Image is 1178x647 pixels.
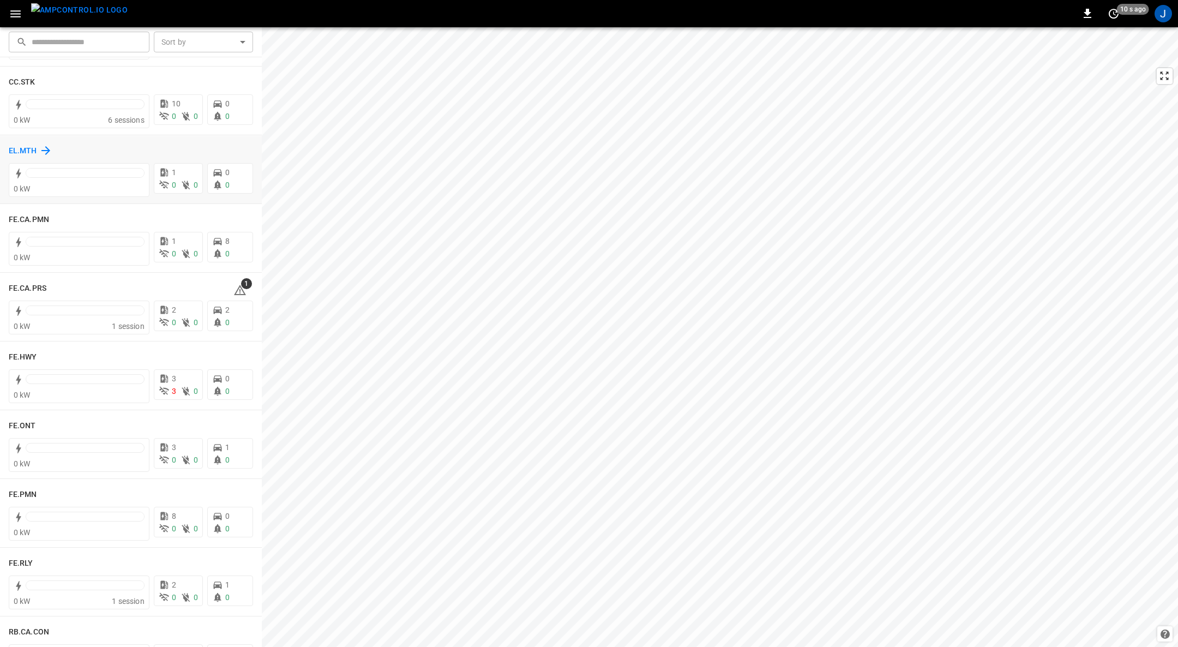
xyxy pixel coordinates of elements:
[225,305,230,314] span: 2
[225,374,230,383] span: 0
[14,184,31,193] span: 0 kW
[172,168,176,177] span: 1
[225,443,230,452] span: 1
[172,99,181,108] span: 10
[172,512,176,520] span: 8
[172,456,176,464] span: 0
[172,387,176,396] span: 3
[9,351,37,363] h6: FE.HWY
[225,387,230,396] span: 0
[225,580,230,589] span: 1
[172,374,176,383] span: 3
[225,512,230,520] span: 0
[225,456,230,464] span: 0
[172,580,176,589] span: 2
[194,456,198,464] span: 0
[172,249,176,258] span: 0
[9,558,33,570] h6: FE.RLY
[14,459,31,468] span: 0 kW
[9,214,49,226] h6: FE.CA.PMN
[225,593,230,602] span: 0
[225,524,230,533] span: 0
[112,597,144,606] span: 1 session
[14,253,31,262] span: 0 kW
[172,318,176,327] span: 0
[172,443,176,452] span: 3
[9,626,49,638] h6: RB.CA.CON
[194,318,198,327] span: 0
[225,181,230,189] span: 0
[262,27,1178,647] canvas: Map
[9,283,46,295] h6: FE.CA.PRS
[9,420,36,432] h6: FE.ONT
[14,391,31,399] span: 0 kW
[194,387,198,396] span: 0
[225,112,230,121] span: 0
[241,278,252,289] span: 1
[194,593,198,602] span: 0
[194,249,198,258] span: 0
[1117,4,1149,15] span: 10 s ago
[172,593,176,602] span: 0
[14,597,31,606] span: 0 kW
[1155,5,1172,22] div: profile-icon
[225,99,230,108] span: 0
[9,489,37,501] h6: FE.PMN
[31,3,128,17] img: ampcontrol.io logo
[172,305,176,314] span: 2
[194,524,198,533] span: 0
[172,524,176,533] span: 0
[225,318,230,327] span: 0
[225,168,230,177] span: 0
[14,528,31,537] span: 0 kW
[172,181,176,189] span: 0
[108,116,145,124] span: 6 sessions
[14,116,31,124] span: 0 kW
[14,322,31,331] span: 0 kW
[9,145,37,157] h6: EL.MTH
[172,112,176,121] span: 0
[172,237,176,245] span: 1
[194,181,198,189] span: 0
[194,112,198,121] span: 0
[225,249,230,258] span: 0
[225,237,230,245] span: 8
[112,322,144,331] span: 1 session
[9,76,35,88] h6: CC.STK
[1105,5,1122,22] button: set refresh interval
